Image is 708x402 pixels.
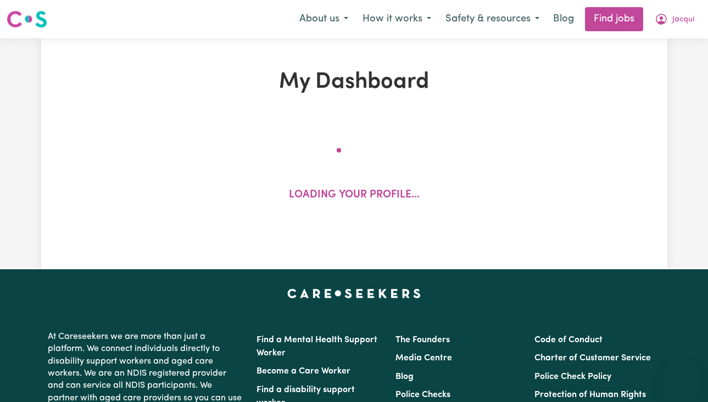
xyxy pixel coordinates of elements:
a: Become a Care Worker [257,367,350,376]
a: Police Checks [395,390,450,399]
a: Blog [395,372,414,381]
button: About us [292,8,355,31]
a: Protection of Human Rights [534,390,646,399]
img: Careseekers logo [7,9,47,29]
span: Jacqui [672,14,694,26]
a: Police Check Policy [534,372,611,381]
button: How it works [355,8,438,31]
a: Find jobs [585,7,643,31]
h1: My Dashboard [152,69,556,95]
button: My Account [648,8,701,31]
iframe: Button to launch messaging window [664,358,699,393]
a: Find a Mental Health Support Worker [257,336,377,358]
a: Code of Conduct [534,336,603,344]
a: Careseekers home page [287,289,421,298]
a: Charter of Customer Service [534,354,651,363]
p: Loading your profile... [289,188,420,203]
a: The Founders [395,336,450,344]
button: Safety & resources [438,8,547,31]
a: Media Centre [395,354,452,363]
a: Careseekers logo [7,7,47,32]
a: Blog [547,7,581,31]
